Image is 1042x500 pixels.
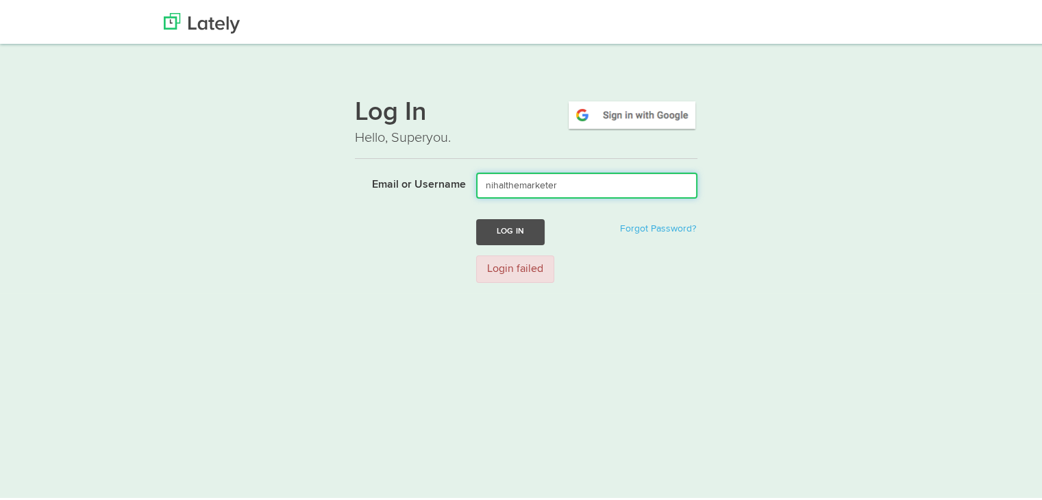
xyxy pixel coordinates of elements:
[567,97,697,128] img: google-signin.png
[476,253,554,281] div: Login failed
[355,125,697,145] p: Hello, Superyou.
[355,97,697,125] h1: Log In
[164,10,240,31] img: Lately
[476,216,545,242] button: Log In
[620,221,696,231] a: Forgot Password?
[345,170,466,190] label: Email or Username
[476,170,697,196] input: Email or Username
